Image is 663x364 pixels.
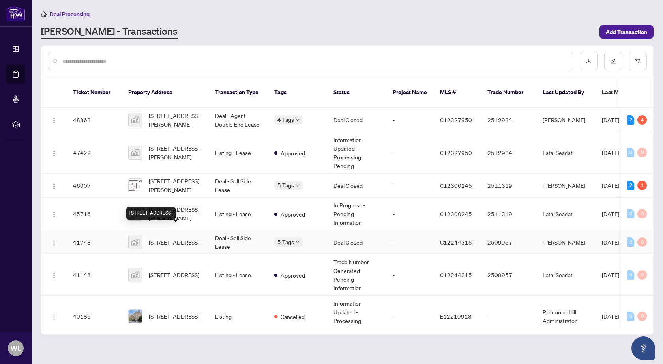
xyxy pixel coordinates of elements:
[637,312,647,321] div: 0
[48,236,60,248] button: Logo
[536,198,596,230] td: Latai Seadat
[149,111,202,129] span: [STREET_ADDRESS][PERSON_NAME]
[481,132,536,174] td: 2512934
[67,254,122,296] td: 41148
[51,314,57,320] img: Logo
[209,198,268,230] td: Listing - Lease
[536,174,596,198] td: [PERSON_NAME]
[637,270,647,280] div: 0
[631,336,655,360] button: Open asap
[129,179,142,192] img: thumbnail-img
[602,239,619,246] span: [DATE]
[637,115,647,125] div: 4
[635,58,641,64] span: filter
[268,77,327,108] th: Tags
[536,254,596,296] td: Latai Seadat
[602,182,619,189] span: [DATE]
[48,114,60,126] button: Logo
[327,108,386,132] td: Deal Closed
[48,269,60,281] button: Logo
[67,132,122,174] td: 47422
[209,254,268,296] td: Listing - Lease
[51,211,57,218] img: Logo
[627,237,634,247] div: 0
[48,179,60,192] button: Logo
[67,230,122,254] td: 41748
[149,271,199,279] span: [STREET_ADDRESS]
[627,181,634,190] div: 2
[149,205,202,222] span: [STREET_ADDRESS][PERSON_NAME]
[627,115,634,125] div: 2
[67,108,122,132] td: 48863
[50,11,90,18] span: Deal Processing
[327,198,386,230] td: In Progress - Pending Information
[129,310,142,323] img: thumbnail-img
[209,108,268,132] td: Deal - Agent Double End Lease
[602,271,619,278] span: [DATE]
[604,52,622,70] button: edit
[602,88,650,97] span: Last Modified Date
[149,312,199,321] span: [STREET_ADDRESS]
[637,148,647,157] div: 0
[440,149,472,156] span: C12327950
[51,118,57,124] img: Logo
[51,183,57,189] img: Logo
[209,230,268,254] td: Deal - Sell Side Lease
[129,113,142,127] img: thumbnail-img
[296,118,300,122] span: down
[440,313,472,320] span: E12219913
[599,25,654,39] button: Add Transaction
[481,230,536,254] td: 2509957
[67,174,122,198] td: 46007
[51,150,57,157] img: Logo
[67,77,122,108] th: Ticket Number
[440,271,472,278] span: C12244315
[586,58,592,64] span: download
[481,254,536,296] td: 2509957
[51,273,57,279] img: Logo
[602,210,619,217] span: [DATE]
[386,254,434,296] td: -
[536,132,596,174] td: Latai Seadat
[209,174,268,198] td: Deal - Sell Side Lease
[209,296,268,337] td: Listing
[606,26,647,38] span: Add Transaction
[386,198,434,230] td: -
[129,268,142,282] img: thumbnail-img
[481,198,536,230] td: 2511319
[629,52,647,70] button: filter
[41,25,178,39] a: [PERSON_NAME] - Transactions
[627,270,634,280] div: 0
[281,210,305,218] span: Approved
[327,296,386,337] td: Information Updated - Processing Pending
[536,108,596,132] td: [PERSON_NAME]
[281,149,305,157] span: Approved
[296,240,300,244] span: down
[386,296,434,337] td: -
[440,210,472,217] span: C12300245
[126,207,176,220] div: [STREET_ADDRESS]
[327,174,386,198] td: Deal Closed
[48,146,60,159] button: Logo
[602,116,619,123] span: [DATE]
[602,313,619,320] span: [DATE]
[327,230,386,254] td: Deal Closed
[481,77,536,108] th: Trade Number
[149,144,202,161] span: [STREET_ADDRESS][PERSON_NAME]
[611,58,616,64] span: edit
[536,77,596,108] th: Last Updated By
[602,149,619,156] span: [DATE]
[281,312,305,321] span: Cancelled
[440,239,472,246] span: C12244315
[386,230,434,254] td: -
[277,115,294,124] span: 4 Tags
[48,310,60,323] button: Logo
[281,271,305,280] span: Approved
[6,6,25,21] img: logo
[296,183,300,187] span: down
[637,181,647,190] div: 1
[481,296,536,337] td: -
[209,132,268,174] td: Listing - Lease
[627,148,634,157] div: 0
[149,177,202,194] span: [STREET_ADDRESS][PERSON_NAME]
